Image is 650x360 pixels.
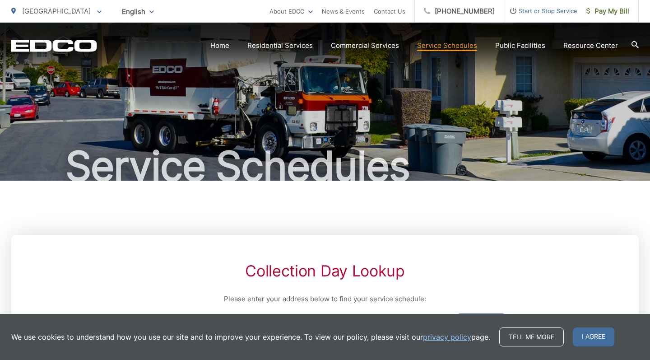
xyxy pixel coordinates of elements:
p: We use cookies to understand how you use our site and to improve your experience. To view our pol... [11,332,490,342]
h2: Collection Day Lookup [143,262,507,280]
a: Resource Center [563,40,618,51]
a: privacy policy [423,332,471,342]
a: Tell me more [499,327,564,346]
a: Home [210,40,229,51]
a: Service Schedules [417,40,477,51]
a: About EDCO [269,6,313,17]
button: Lookup [455,313,507,332]
a: Public Facilities [495,40,545,51]
a: Commercial Services [331,40,399,51]
a: EDCD logo. Return to the homepage. [11,39,97,52]
p: Please enter your address below to find your service schedule: [143,294,507,304]
span: [GEOGRAPHIC_DATA] [22,7,91,15]
a: Residential Services [247,40,313,51]
span: English [115,4,161,19]
h1: Service Schedules [11,144,639,189]
a: News & Events [322,6,365,17]
span: Pay My Bill [586,6,629,17]
a: Contact Us [374,6,405,17]
span: I agree [573,327,614,346]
